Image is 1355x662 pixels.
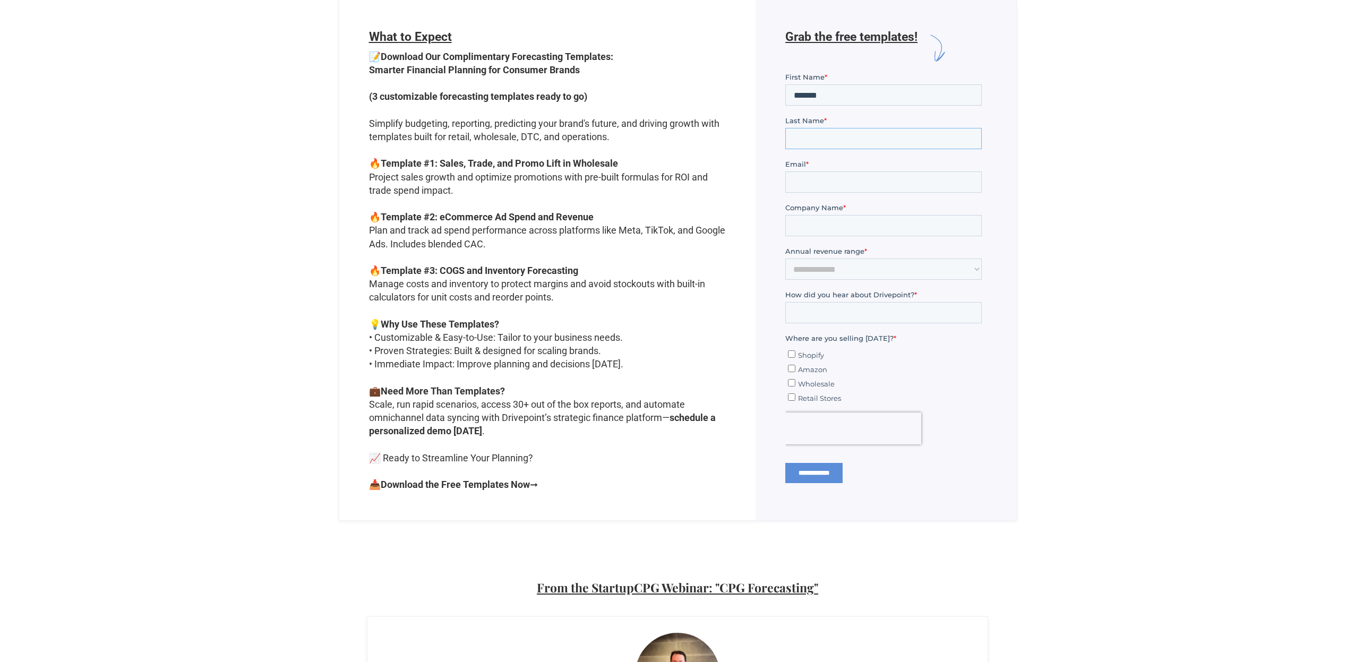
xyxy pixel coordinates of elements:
[381,265,578,276] strong: Template #3: COGS and Inventory Forecasting
[785,72,986,491] iframe: Form 0
[381,319,499,330] strong: Why Use These Templates?
[381,211,594,222] strong: Template #2: eCommerce Ad Spend and Revenue
[369,51,613,75] strong: Download Our Complimentary Forecasting Templates: Smarter Financial Planning for Consumer Brands
[369,91,587,102] strong: (3 customizable forecasting templates ready to go)
[381,158,618,169] strong: Template #1: Sales, Trade, and Promo Lift in Wholesale
[381,385,505,397] strong: Need More Than Templates?
[369,30,726,507] form: BRIX - Contact V3
[917,30,954,66] img: arrow
[525,578,830,603] h2: From the StartupCPG Webinar: "CPG Forecasting"
[369,30,452,44] span: What to Expect
[785,30,917,66] h6: Grab the free templates!
[369,50,726,508] p: 📝 Simplify budgeting, reporting, predicting your brand's future, and driving growth with template...
[381,479,530,490] strong: Download the Free Templates Now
